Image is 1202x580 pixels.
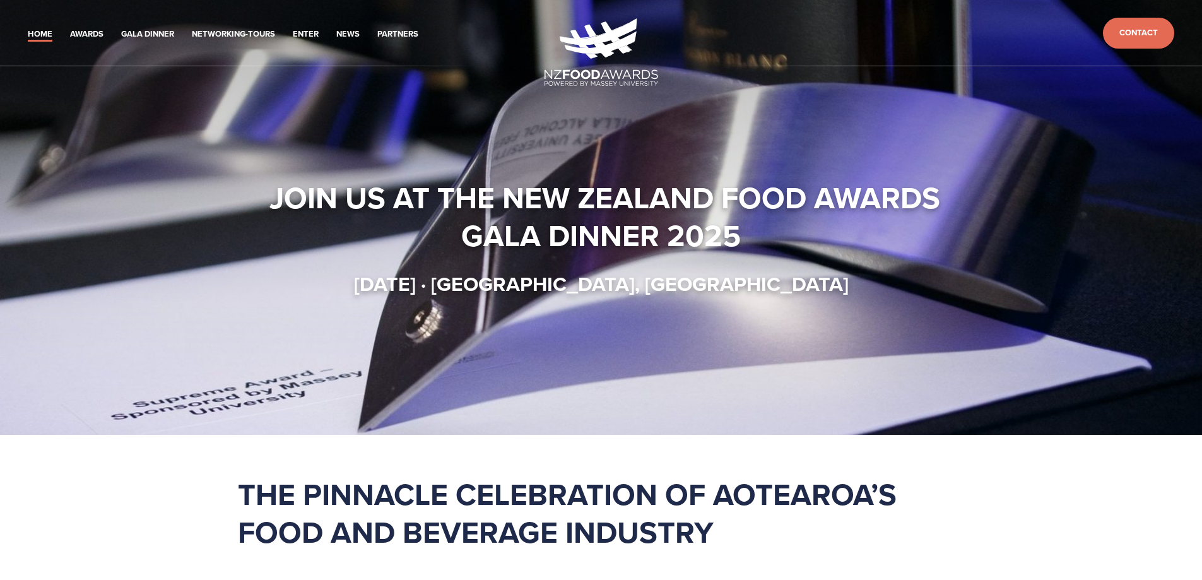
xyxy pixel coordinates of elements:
a: Gala Dinner [121,27,174,42]
a: Enter [293,27,319,42]
h1: The pinnacle celebration of Aotearoa’s food and beverage industry [238,475,965,551]
a: Home [28,27,52,42]
strong: Join us at the New Zealand Food Awards Gala Dinner 2025 [269,175,948,257]
a: News [336,27,360,42]
a: Partners [377,27,418,42]
a: Contact [1103,18,1174,49]
a: Awards [70,27,103,42]
strong: [DATE] · [GEOGRAPHIC_DATA], [GEOGRAPHIC_DATA] [354,269,849,299]
a: Networking-Tours [192,27,275,42]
